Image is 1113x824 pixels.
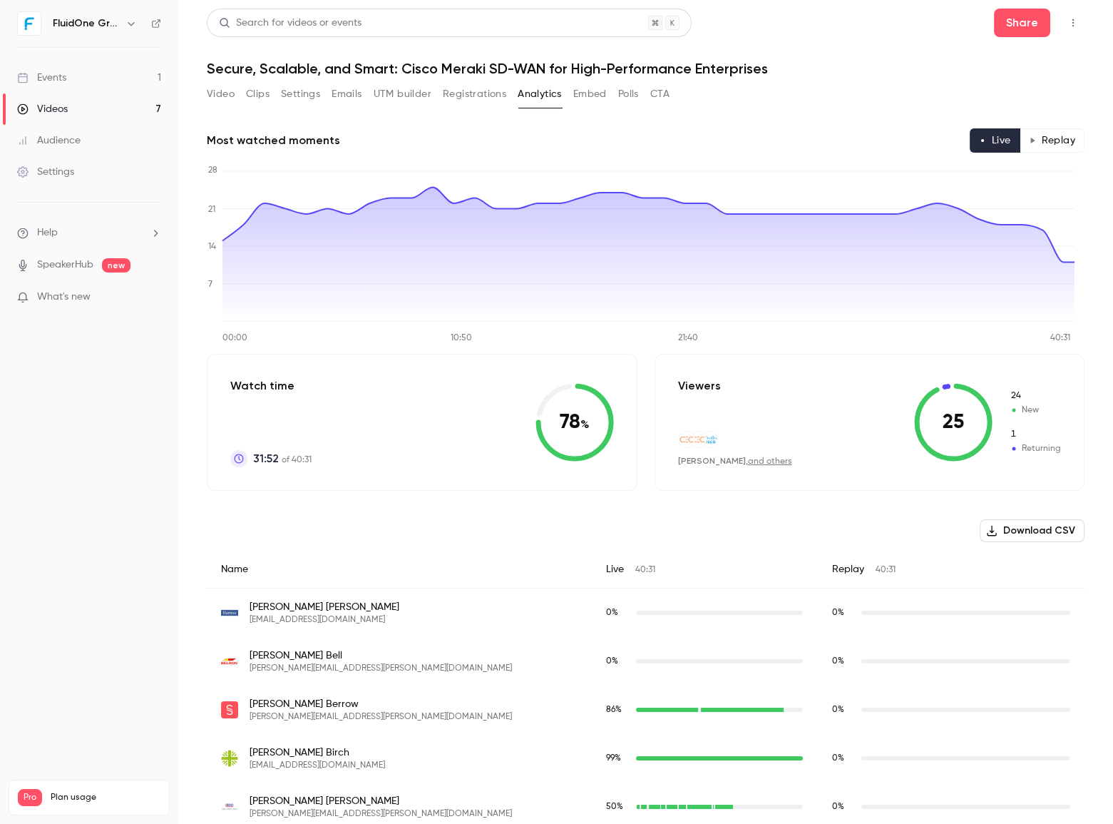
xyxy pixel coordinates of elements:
[831,706,843,714] span: 0 %
[250,600,399,614] span: [PERSON_NAME] [PERSON_NAME]
[17,102,68,116] div: Videos
[678,456,746,466] span: [PERSON_NAME]
[817,551,1084,589] div: Replay
[1062,11,1084,34] button: Top Bar Actions
[250,648,512,663] span: [PERSON_NAME] Bell
[250,794,512,808] span: [PERSON_NAME] [PERSON_NAME]
[221,750,238,767] img: cafod.org.uk
[144,291,161,304] iframe: Noticeable Trigger
[207,637,1084,686] div: kenny.bell@belronuk.com
[222,334,247,342] tspan: 00:00
[831,803,843,811] span: 0 %
[250,697,512,711] span: [PERSON_NAME] Berrow
[606,609,618,617] span: 0 %
[875,566,895,574] span: 40:31
[18,789,42,806] span: Pro
[208,243,216,251] tspan: 14
[1050,334,1070,342] tspan: 40:31
[230,377,312,395] p: Watch time
[208,166,217,175] tspan: 28
[219,16,361,31] div: Search for videos or events
[253,450,279,467] span: 31:52
[518,83,562,106] button: Analytics
[1010,390,1061,402] span: New
[250,760,385,771] span: [EMAIL_ADDRESS][DOMAIN_NAME]
[606,803,623,811] span: 50 %
[831,752,854,765] span: Replay watch time
[679,432,694,447] img: cecmarketing.co.uk
[678,377,721,395] p: Viewers
[221,798,238,815] img: bdo.co.uk
[246,83,270,106] button: Clips
[994,9,1050,37] button: Share
[831,609,843,617] span: 0 %
[831,754,843,763] span: 0 %
[374,83,431,106] button: UTM builder
[250,746,385,760] span: [PERSON_NAME] Birch
[606,800,629,813] span: Live watch time
[1010,442,1061,455] span: Returning
[748,457,792,466] a: and others
[606,752,629,765] span: Live watch time
[573,83,607,106] button: Embed
[831,606,854,619] span: Replay watch time
[606,706,622,714] span: 86 %
[17,225,161,240] li: help-dropdown-opener
[253,450,312,467] p: of 40:31
[690,432,706,447] img: cecmarketing.co.uk
[207,686,1084,734] div: lewis.berrow@simmons-simmons.com
[831,703,854,716] span: Replay watch time
[618,83,639,106] button: Polls
[606,754,621,763] span: 99 %
[451,334,472,342] tspan: 10:50
[250,614,399,626] span: [EMAIL_ADDRESS][DOMAIN_NAME]
[221,653,238,670] img: belronuk.com
[1010,404,1061,417] span: New
[207,734,1084,783] div: gbirch@cafod.org.uk
[207,60,1084,77] h1: Secure, Scalable, and Smart: Cisco Meraki SD-WAN for High-Performance Enterprises
[250,663,512,674] span: [PERSON_NAME][EMAIL_ADDRESS][PERSON_NAME][DOMAIN_NAME]
[1010,428,1061,441] span: Returning
[678,334,698,342] tspan: 21:40
[207,551,592,589] div: Name
[17,71,66,85] div: Events
[702,435,717,443] img: cisco.com
[37,225,58,240] span: Help
[221,701,238,718] img: simmons-simmons.com
[592,551,817,589] div: Live
[443,83,506,106] button: Registrations
[250,711,512,723] span: [PERSON_NAME][EMAIL_ADDRESS][PERSON_NAME][DOMAIN_NAME]
[650,83,670,106] button: CTA
[207,132,340,149] h2: Most watched moments
[980,519,1084,542] button: Download CSV
[37,290,91,305] span: What's new
[606,657,618,666] span: 0 %
[250,808,512,820] span: [PERSON_NAME][EMAIL_ADDRESS][PERSON_NAME][DOMAIN_NAME]
[208,280,212,289] tspan: 7
[281,83,320,106] button: Settings
[332,83,361,106] button: Emails
[207,589,1084,638] div: janderson@hartreepartners.com
[678,455,792,467] div: ,
[606,606,629,619] span: Live watch time
[635,566,655,574] span: 40:31
[606,655,629,668] span: Live watch time
[208,205,215,214] tspan: 21
[53,16,120,31] h6: FluidOne Group
[102,258,130,273] span: new
[970,128,1020,153] button: Live
[831,655,854,668] span: Replay watch time
[17,165,74,179] div: Settings
[606,703,629,716] span: Live watch time
[831,800,854,813] span: Replay watch time
[831,657,843,666] span: 0 %
[51,792,160,803] span: Plan usage
[207,83,235,106] button: Video
[37,258,93,273] a: SpeakerHub
[1020,128,1084,153] button: Replay
[18,12,41,35] img: FluidOne Group
[17,133,81,148] div: Audience
[221,604,238,621] img: hartreepartners.com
